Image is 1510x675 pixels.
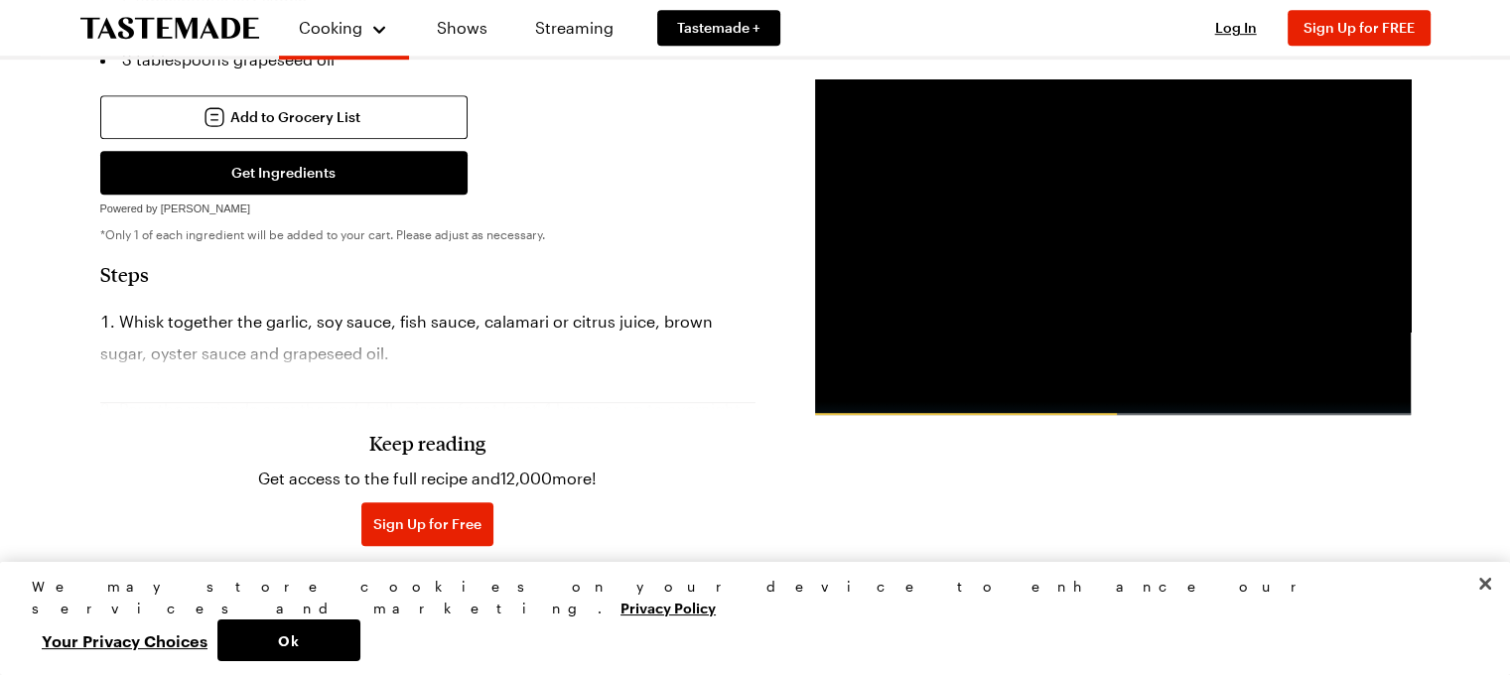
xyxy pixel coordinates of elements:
[1304,19,1415,36] span: Sign Up for FREE
[100,306,755,369] li: Whisk together the garlic, soy sauce, fish sauce, calamari or citrus juice, brown sugar, oyster s...
[100,226,755,242] p: *Only 1 of each ingredient will be added to your cart. Please adjust as necessary.
[32,619,217,661] button: Your Privacy Choices
[369,431,485,455] h3: Keep reading
[657,10,780,46] a: Tastemade +
[1463,562,1507,606] button: Close
[100,151,468,195] button: Get Ingredients
[620,598,716,616] a: More information about your privacy, opens in a new tab
[100,202,251,214] span: Powered by [PERSON_NAME]
[1196,18,1276,38] button: Log In
[815,79,1411,415] video-js: Video Player
[299,8,389,48] button: Cooking
[100,197,251,215] a: Powered by [PERSON_NAME]
[258,467,597,490] p: Get access to the full recipe and 12,000 more!
[1288,10,1431,46] button: Sign Up for FREE
[373,514,481,534] span: Sign Up for Free
[815,79,1411,415] iframe: Advertisement
[299,18,362,37] span: Cooking
[32,576,1461,619] div: We may store cookies on your device to enhance our services and marketing.
[677,18,760,38] span: Tastemade +
[361,502,493,546] button: Sign Up for Free
[100,262,755,286] h2: Steps
[1215,19,1257,36] span: Log In
[100,95,468,139] button: Add to Grocery List
[80,17,259,40] a: To Tastemade Home Page
[217,619,360,661] button: Ok
[100,44,755,75] li: 3 tablespoons grapeseed oil
[230,107,360,127] span: Add to Grocery List
[32,576,1461,661] div: Privacy
[229,558,626,602] span: Already have an account?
